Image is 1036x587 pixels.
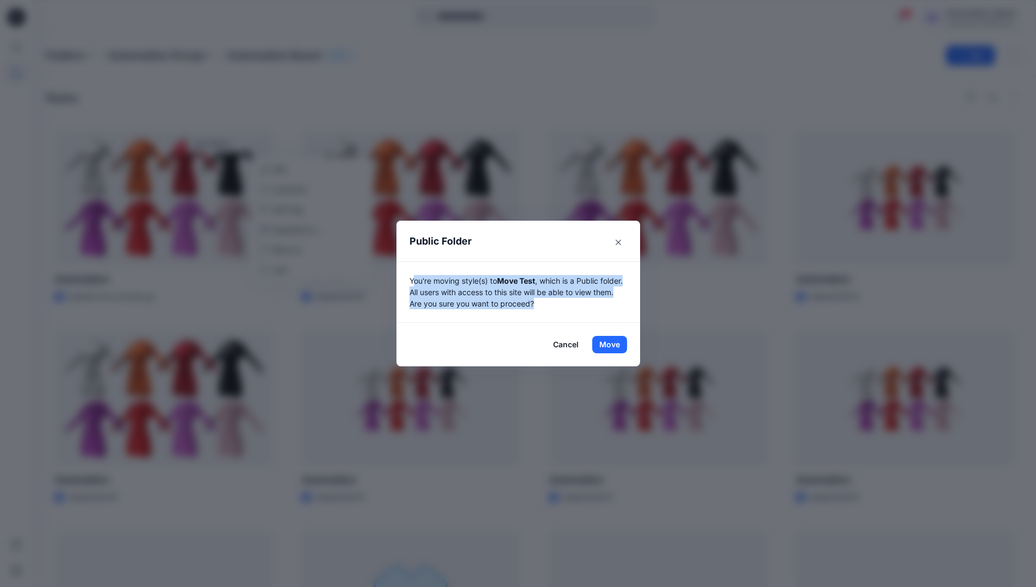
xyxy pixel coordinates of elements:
[546,336,586,353] button: Cancel
[396,221,628,261] header: Public Folder
[497,276,535,285] strong: Move Test
[592,336,627,353] button: Move
[410,275,627,309] p: You're moving style(s) to , which is a Public folder. All users with access to this site will be ...
[610,234,627,251] button: Close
